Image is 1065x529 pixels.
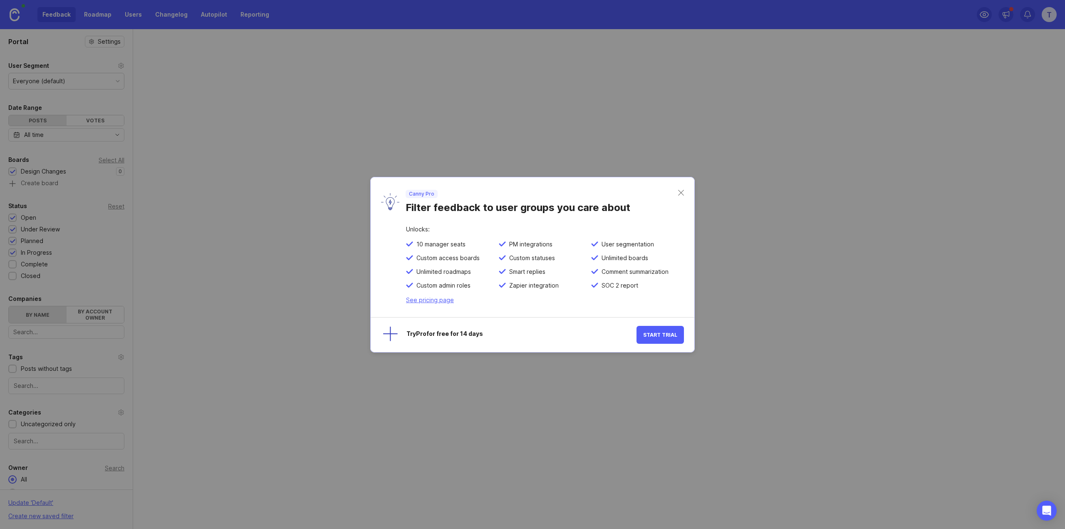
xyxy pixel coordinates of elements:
[406,331,637,339] div: Try Pro for free for 14 days
[598,268,669,276] span: Comment summarization
[506,241,552,248] span: PM integrations
[506,282,559,289] span: Zapier integration
[598,254,648,262] span: Unlimited boards
[598,241,654,248] span: User segmentation
[637,326,684,344] button: Start Trial
[413,241,466,248] span: 10 manager seats
[1037,501,1057,521] div: Open Intercom Messenger
[413,268,471,276] span: Unlimited roadmaps
[409,191,434,197] p: Canny Pro
[406,296,454,303] a: See pricing page
[643,332,677,338] span: Start Trial
[406,198,678,214] div: Filter feedback to user groups you care about
[381,193,399,210] img: lyW0TRAiArAAAAAASUVORK5CYII=
[413,254,480,262] span: Custom access boards
[406,226,684,241] div: Unlocks:
[413,282,471,289] span: Custom admin roles
[598,282,638,289] span: SOC 2 report
[506,254,555,262] span: Custom statuses
[506,268,545,276] span: Smart replies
